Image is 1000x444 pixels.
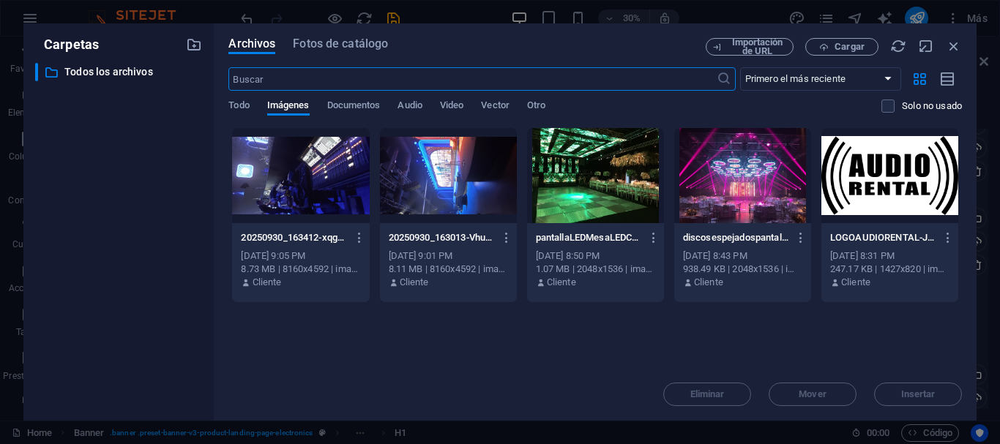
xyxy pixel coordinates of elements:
[228,97,249,117] span: Todo
[241,231,347,244] p: 20250930_163412-xqgEZlyoID_9wMNTaJ6xZg.jpg
[228,67,716,91] input: Buscar
[389,263,508,276] div: 8.11 MB | 8160x4592 | image/jpeg
[830,231,936,244] p: LOGOAUDIORENTAL-JNw7Iog30EQRpwEOF_OWNA.jpg
[400,276,429,289] p: Cliente
[683,263,802,276] div: 938.49 KB | 2048x1536 | image/jpeg
[835,42,865,51] span: Cargar
[241,249,360,263] div: [DATE] 9:05 PM
[440,97,463,117] span: Video
[830,249,949,263] div: [DATE] 8:31 PM
[683,249,802,263] div: [DATE] 8:43 PM
[481,97,510,117] span: Vector
[241,263,360,276] div: 8.73 MB | 8160x4592 | image/jpeg
[890,38,906,54] i: Volver a cargar
[389,249,508,263] div: [DATE] 9:01 PM
[536,263,655,276] div: 1.07 MB | 2048x1536 | image/jpeg
[728,38,787,56] span: Importación de URL
[536,231,642,244] p: pantallaLEDMesaLEDCabinaCabMovilesPista_226-o3LGzvw9fwCxUs_KtXihrw.JPEG
[547,276,576,289] p: Cliente
[64,64,176,80] p: Todos los archivos
[536,249,655,263] div: [DATE] 8:50 PM
[293,35,388,53] span: Fotos de catálogo
[228,35,275,53] span: Archivos
[253,276,282,289] p: Cliente
[841,276,870,289] p: Cliente
[918,38,934,54] i: Minimizar
[683,231,789,244] p: discosespejadospantallaLEDkineticCabMovilesPista_267-YN97o5vFhptc3KPByCMFOA.JPEG
[35,63,38,81] div: ​
[527,97,545,117] span: Otro
[398,97,422,117] span: Audio
[694,276,723,289] p: Cliente
[830,263,949,276] div: 247.17 KB | 1427x820 | image/jpeg
[186,37,202,53] i: Crear carpeta
[706,38,794,56] button: Importación de URL
[267,97,310,117] span: Imágenes
[327,97,381,117] span: Documentos
[805,38,878,56] button: Cargar
[946,38,962,54] i: Cerrar
[902,99,962,113] p: Solo muestra los archivos que no están usándose en el sitio web. Los archivos añadidos durante es...
[389,231,495,244] p: 20250930_163013-Vhu6xvNYEEep3Eca5v5dOg.jpg
[35,35,99,54] p: Carpetas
